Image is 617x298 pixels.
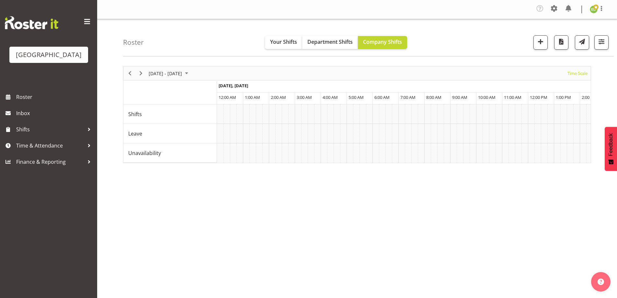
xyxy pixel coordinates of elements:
[16,50,82,60] div: [GEOGRAPHIC_DATA]
[128,110,142,118] span: Shifts
[302,36,358,49] button: Department Shifts
[594,35,609,50] button: Filter Shifts
[400,94,416,100] span: 7:00 AM
[16,141,84,150] span: Time & Attendance
[566,69,589,77] button: Time Scale
[452,94,467,100] span: 9:00 AM
[137,69,145,77] button: Next
[533,35,548,50] button: Add a new shift
[297,94,312,100] span: 3:00 AM
[590,6,598,13] img: emma-dowman11789.jpg
[219,83,248,89] span: [DATE], [DATE]
[358,36,407,49] button: Company Shifts
[608,133,614,156] span: Feedback
[271,94,286,100] span: 2:00 AM
[16,108,94,118] span: Inbox
[123,143,217,163] td: Unavailability resource
[148,69,183,77] span: [DATE] - [DATE]
[582,94,597,100] span: 2:00 PM
[219,94,236,100] span: 12:00 AM
[363,38,402,45] span: Company Shifts
[123,104,217,124] td: Shifts resource
[374,94,390,100] span: 6:00 AM
[5,16,58,29] img: Rosterit website logo
[554,35,568,50] button: Download a PDF of the roster according to the set date range.
[575,35,589,50] button: Send a list of all shifts for the selected filtered period to all rostered employees.
[135,66,146,80] div: Next
[270,38,297,45] span: Your Shifts
[123,39,144,46] h4: Roster
[504,94,521,100] span: 11:00 AM
[478,94,496,100] span: 10:00 AM
[16,125,84,134] span: Shifts
[265,36,302,49] button: Your Shifts
[556,94,571,100] span: 1:00 PM
[323,94,338,100] span: 4:00 AM
[128,149,161,157] span: Unavailability
[530,94,547,100] span: 12:00 PM
[128,130,142,137] span: Leave
[16,157,84,167] span: Finance & Reporting
[148,69,191,77] button: September 01 - 07, 2025
[123,66,591,163] div: Timeline Week of September 5, 2025
[16,92,94,102] span: Roster
[124,66,135,80] div: Previous
[126,69,134,77] button: Previous
[348,94,364,100] span: 5:00 AM
[123,124,217,143] td: Leave resource
[307,38,353,45] span: Department Shifts
[426,94,441,100] span: 8:00 AM
[245,94,260,100] span: 1:00 AM
[605,127,617,171] button: Feedback - Show survey
[598,279,604,285] img: help-xxl-2.png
